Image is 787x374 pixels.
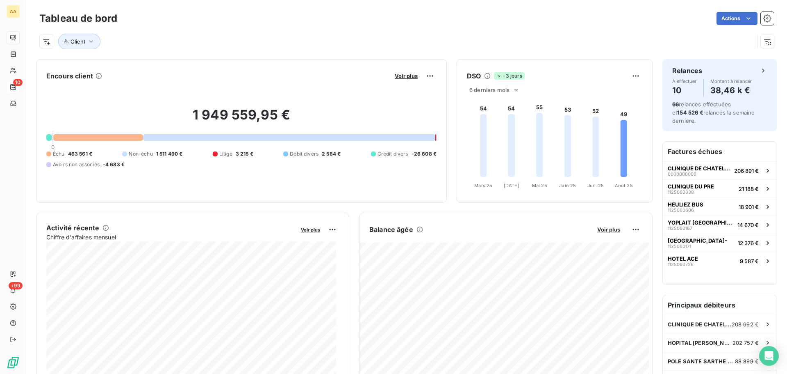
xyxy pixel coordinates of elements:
span: POLE SANTE SARTHE ET [GEOGRAPHIC_DATA] [668,358,735,365]
button: HOTEL ACE11250607269 587 € [663,252,777,270]
span: Débit divers [290,150,318,158]
span: 2 584 € [322,150,341,158]
span: 21 188 € [739,186,759,192]
span: +99 [9,282,23,289]
button: YOPLAIT [GEOGRAPHIC_DATA]112506016714 670 € [663,216,777,234]
span: 1125060171 [668,244,691,249]
span: HEULIEZ BUS [668,201,703,208]
span: Non-échu [129,150,152,158]
span: relances effectuées et relancés la semaine dernière. [672,101,755,124]
span: 3 215 € [236,150,253,158]
button: Actions [716,12,757,25]
tspan: Juin 25 [559,183,576,188]
span: HOPITAL [PERSON_NAME] L'ABBESSE [668,340,732,346]
span: -4 683 € [103,161,125,168]
h6: Principaux débiteurs [663,295,777,315]
tspan: Mai 25 [532,183,547,188]
span: 10 [13,79,23,86]
h4: 38,46 k € [710,84,752,97]
h6: Encours client [46,71,93,81]
span: 1125060726 [668,262,694,267]
span: Échu [53,150,65,158]
h6: Balance âgée [369,225,413,234]
span: Montant à relancer [710,79,752,84]
span: Client [71,38,85,45]
span: Voir plus [395,73,418,79]
span: Voir plus [597,226,620,233]
span: 18 901 € [739,204,759,210]
span: HOTEL ACE [668,255,698,262]
span: À effectuer [672,79,697,84]
span: 463 561 € [68,150,92,158]
span: 1125060606 [668,208,694,213]
span: -26 608 € [412,150,437,158]
span: Crédit divers [378,150,408,158]
button: Client [58,34,100,49]
h2: 1 949 559,95 € [46,107,437,131]
button: CLINIQUE DU PRE112506063821 188 € [663,179,777,197]
span: 14 670 € [737,222,759,228]
span: 1125060167 [668,226,692,231]
h6: DSO [467,71,481,81]
div: Open Intercom Messenger [759,346,779,366]
button: HEULIEZ BUS112506060618 901 € [663,197,777,216]
h6: Relances [672,66,702,76]
span: 0 [51,144,55,150]
span: 208 692 € [732,321,759,328]
span: 0000000006 [668,172,696,177]
span: -3 jours [494,72,524,80]
span: Voir plus [301,227,320,233]
span: 1125060638 [668,190,694,195]
h4: 10 [672,84,697,97]
span: 6 derniers mois [469,87,510,93]
tspan: Août 25 [615,183,633,188]
span: 12 376 € [738,240,759,246]
span: CLINIQUE DU PRE [668,183,714,190]
button: Voir plus [298,226,323,233]
span: Avoirs non associés [53,161,100,168]
img: Logo LeanPay [7,356,20,369]
span: YOPLAIT [GEOGRAPHIC_DATA] [668,219,734,226]
div: AA [7,5,20,18]
tspan: [DATE] [504,183,519,188]
h6: Activité récente [46,223,99,233]
button: [GEOGRAPHIC_DATA]-112506017112 376 € [663,234,777,252]
span: CLINIQUE DE CHATELLERAULT [668,165,731,172]
button: Voir plus [595,226,623,233]
h6: Factures échues [663,142,777,161]
span: 1 511 490 € [156,150,183,158]
button: Voir plus [392,72,420,80]
a: 10 [7,80,19,94]
span: Chiffre d'affaires mensuel [46,233,295,241]
span: [GEOGRAPHIC_DATA]- [668,237,727,244]
span: 88 899 € [735,358,759,365]
span: 202 757 € [732,340,759,346]
span: 9 587 € [740,258,759,264]
span: CLINIQUE DE CHATELLERAULT [668,321,732,328]
span: 206 891 € [734,167,759,174]
span: 154 526 € [677,109,703,116]
span: 66 [672,101,679,108]
span: Litige [219,150,232,158]
tspan: Juil. 25 [587,183,604,188]
h3: Tableau de bord [39,11,117,26]
button: CLINIQUE DE CHATELLERAULT0000000006206 891 € [663,161,777,179]
tspan: Mars 25 [474,183,492,188]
